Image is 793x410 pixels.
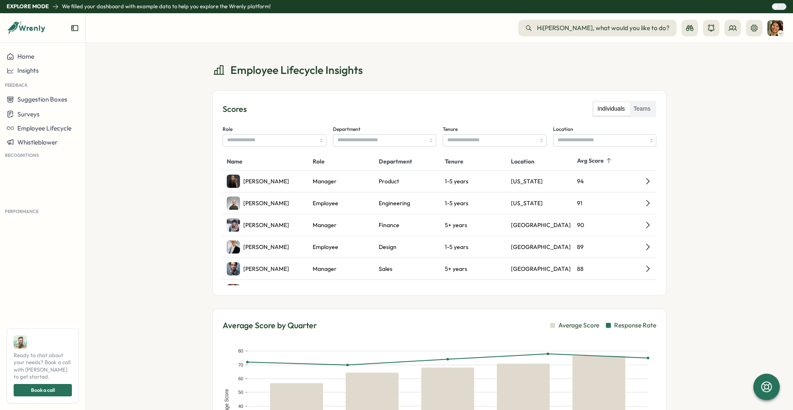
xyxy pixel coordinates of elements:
div: [US_STATE] [511,175,569,188]
h3: Average Score by Quarter [223,319,317,332]
div: Manager [313,175,370,188]
label: Tenure [443,126,458,133]
text: 70 [238,363,243,367]
span: Employee Lifecycle [17,124,71,132]
div: Finance [379,218,437,232]
span: [PERSON_NAME] [243,243,289,252]
th: Tenure [441,153,507,171]
button: Avg Score [577,157,612,164]
th: Role [309,153,375,171]
label: Location [553,126,573,133]
p: We filled your dashboard with example data to help you explore the Wrenly platform! [62,3,271,10]
div: 1-5 years [445,175,503,188]
span: [PERSON_NAME] [243,221,289,230]
div: Manager [313,284,370,297]
div: 1-5 years [445,240,503,254]
span: Employee Lifecycle Insights [230,63,363,77]
img: Paul Thompson [227,240,240,254]
label: Individuals [594,102,629,116]
div: Employee [313,240,370,254]
div: Manager [313,218,370,232]
div: Design [379,240,437,254]
div: [GEOGRAPHIC_DATA] [511,218,569,232]
label: Role [223,126,233,133]
span: Suggestion Boxes [17,95,67,103]
button: Hi[PERSON_NAME], what would you like to do? [518,20,677,36]
div: 5+ years [445,218,503,232]
span: Insights [17,66,39,74]
span: [PERSON_NAME] [243,177,289,186]
th: Location [507,153,573,171]
div: [US_STATE] [511,284,569,297]
span: [PERSON_NAME] [243,199,289,208]
span: Book a call [31,384,55,396]
p: Explore Mode [7,3,49,10]
div: 88 [577,262,635,275]
span: Hi [PERSON_NAME] , what would you like to do? [537,24,670,33]
text: 60 [238,376,243,381]
button: Book a call [14,384,72,396]
th: Department [375,153,441,171]
div: [US_STATE] [511,197,569,210]
div: 91 [577,197,635,210]
div: [GEOGRAPHIC_DATA] [511,262,569,275]
img: Bob Johnson [227,197,240,210]
img: Grace Taylor [227,218,240,232]
div: 5+ years [445,262,503,275]
div: Manager [313,262,370,275]
span: Whistleblower [17,138,57,146]
img: Maya Rodriguez [227,175,240,188]
span: [PERSON_NAME] [243,265,289,274]
div: Product [379,175,437,188]
span: Ready to chat about your needs? Book a call with [PERSON_NAME] to get started. [14,352,72,381]
button: Expand sidebar [71,24,79,32]
th: Name [223,153,309,171]
label: Teams [629,102,655,116]
img: John Doe [227,284,240,297]
div: 5+ years [445,284,503,297]
img: Sarah Johnson [767,20,783,36]
text: 50 [238,390,243,395]
img: Ali Khan [14,335,27,348]
div: 90 [577,218,635,232]
div: Engineering [379,197,437,210]
h3: Scores [223,103,247,116]
div: Engineering [379,284,437,297]
text: 80 [238,348,243,353]
span: Response Rate [614,321,656,330]
div: Sales [379,262,437,275]
div: 85 [577,284,635,297]
label: Department [333,126,361,133]
text: 40 [238,404,243,409]
span: Home [17,52,34,60]
span: Surveys [17,110,40,118]
span: Average Score [558,321,599,330]
img: Charlie Wilson [227,262,240,275]
div: 1-5 years [445,197,503,210]
div: 94 [577,175,635,188]
div: 89 [577,240,635,254]
div: Employee [313,197,370,210]
div: [GEOGRAPHIC_DATA] [511,240,569,254]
